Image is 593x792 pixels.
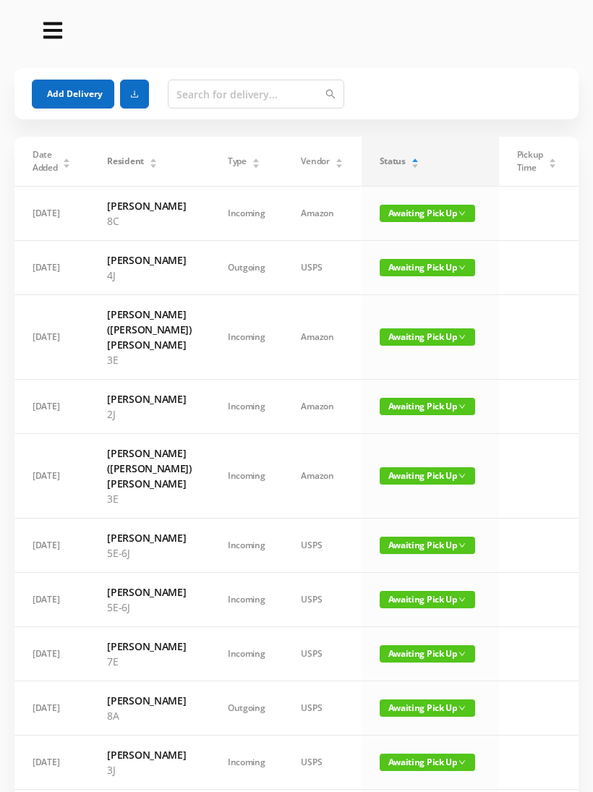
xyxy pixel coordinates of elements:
span: Awaiting Pick Up [380,398,475,415]
td: [DATE] [14,573,89,627]
i: icon: caret-down [411,162,419,166]
td: USPS [283,573,361,627]
span: Awaiting Pick Up [380,467,475,485]
span: Date Added [33,148,58,174]
td: Amazon [283,295,361,380]
p: 5E-6J [107,600,192,615]
i: icon: down [458,759,466,766]
td: Amazon [283,187,361,241]
span: Vendor [301,155,329,168]
h6: [PERSON_NAME] ([PERSON_NAME]) [PERSON_NAME] [107,446,192,491]
button: Add Delivery [32,80,114,108]
td: [DATE] [14,380,89,434]
span: Awaiting Pick Up [380,754,475,771]
h6: [PERSON_NAME] [107,252,192,268]
p: 3E [107,491,192,506]
i: icon: search [325,89,336,99]
h6: [PERSON_NAME] [107,747,192,762]
i: icon: down [458,264,466,271]
td: Outgoing [210,241,283,295]
input: Search for delivery... [168,80,344,108]
p: 7E [107,654,192,669]
i: icon: down [458,403,466,410]
p: 8C [107,213,192,229]
td: USPS [283,736,361,790]
td: Incoming [210,295,283,380]
i: icon: down [458,472,466,480]
span: Awaiting Pick Up [380,328,475,346]
td: Incoming [210,187,283,241]
td: Incoming [210,736,283,790]
h6: [PERSON_NAME] ([PERSON_NAME]) [PERSON_NAME] [107,307,192,352]
span: Awaiting Pick Up [380,699,475,717]
div: Sort [411,156,419,165]
p: 3J [107,762,192,778]
td: [DATE] [14,187,89,241]
i: icon: caret-down [548,162,556,166]
td: USPS [283,627,361,681]
td: [DATE] [14,681,89,736]
i: icon: caret-down [335,162,343,166]
p: 2J [107,406,192,422]
i: icon: down [458,650,466,657]
td: [DATE] [14,627,89,681]
h6: [PERSON_NAME] [107,584,192,600]
div: Sort [252,156,260,165]
i: icon: caret-up [149,156,157,161]
span: Awaiting Pick Up [380,537,475,554]
td: Incoming [210,380,283,434]
td: Outgoing [210,681,283,736]
span: Awaiting Pick Up [380,259,475,276]
div: Sort [548,156,557,165]
div: Sort [62,156,71,165]
td: [DATE] [14,434,89,519]
i: icon: down [458,596,466,603]
h6: [PERSON_NAME] [107,693,192,708]
h6: [PERSON_NAME] [107,530,192,545]
span: Awaiting Pick Up [380,645,475,663]
i: icon: down [458,542,466,549]
td: Incoming [210,519,283,573]
span: Resident [107,155,144,168]
p: 5E-6J [107,545,192,561]
i: icon: caret-down [149,162,157,166]
td: USPS [283,241,361,295]
p: 3E [107,352,192,367]
span: Status [380,155,406,168]
td: Amazon [283,434,361,519]
i: icon: caret-down [63,162,71,166]
p: 4J [107,268,192,283]
td: Incoming [210,434,283,519]
td: Amazon [283,380,361,434]
div: Sort [335,156,344,165]
i: icon: caret-up [63,156,71,161]
td: [DATE] [14,736,89,790]
i: icon: caret-down [252,162,260,166]
td: USPS [283,681,361,736]
h6: [PERSON_NAME] [107,198,192,213]
td: Incoming [210,573,283,627]
i: icon: caret-up [335,156,343,161]
td: Incoming [210,627,283,681]
i: icon: caret-up [548,156,556,161]
i: icon: down [458,704,466,712]
h6: [PERSON_NAME] [107,639,192,654]
div: Sort [149,156,158,165]
i: icon: down [458,333,466,341]
td: USPS [283,519,361,573]
span: Awaiting Pick Up [380,205,475,222]
i: icon: caret-up [252,156,260,161]
td: [DATE] [14,295,89,380]
i: icon: down [458,210,466,217]
span: Awaiting Pick Up [380,591,475,608]
td: [DATE] [14,519,89,573]
i: icon: caret-up [411,156,419,161]
td: [DATE] [14,241,89,295]
p: 8A [107,708,192,723]
button: icon: download [120,80,149,108]
span: Type [228,155,247,168]
span: Pickup Time [517,148,543,174]
h6: [PERSON_NAME] [107,391,192,406]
